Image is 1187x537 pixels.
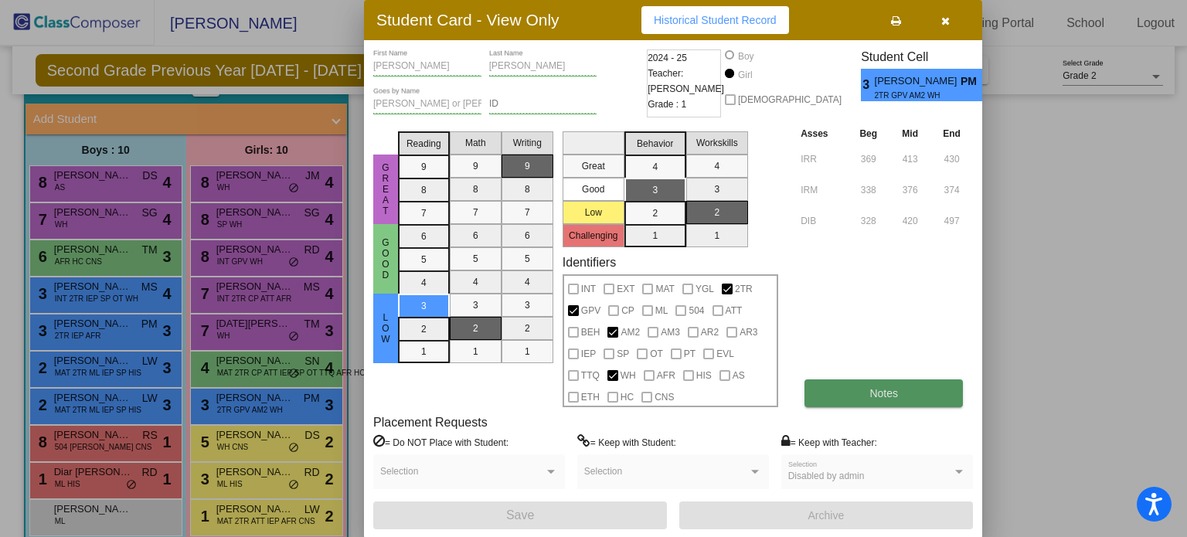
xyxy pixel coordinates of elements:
[701,323,719,342] span: AR2
[808,509,845,522] span: Archive
[577,434,676,450] label: = Keep with Student:
[661,323,680,342] span: AM3
[506,508,534,522] span: Save
[581,388,600,406] span: ETH
[621,301,634,320] span: CP
[379,312,393,345] span: Low
[648,97,686,112] span: Grade : 1
[657,366,675,385] span: AFR
[581,301,600,320] span: GPV
[781,434,877,450] label: = Keep with Teacher:
[581,280,596,298] span: INT
[650,345,663,363] span: OT
[689,301,704,320] span: 504
[740,323,757,342] span: AR3
[654,14,777,26] span: Historical Student Record
[581,345,596,363] span: IEP
[961,73,982,90] span: PM
[801,209,843,233] input: assessment
[738,90,842,109] span: [DEMOGRAPHIC_DATA]
[655,388,674,406] span: CNS
[875,73,961,90] span: [PERSON_NAME]
[726,301,743,320] span: ATT
[684,345,696,363] span: PT
[617,280,634,298] span: EXT
[889,125,930,142] th: Mid
[847,125,889,142] th: Beg
[373,501,667,529] button: Save
[737,49,754,63] div: Boy
[930,125,973,142] th: End
[875,90,950,101] span: 2TR GPV AM2 WH
[861,76,874,94] span: 3
[379,162,393,216] span: Great
[801,148,843,171] input: assessment
[563,255,616,270] label: Identifiers
[655,280,674,298] span: MAT
[621,323,640,342] span: AM2
[737,68,753,82] div: Girl
[982,76,995,94] span: 3
[861,49,995,64] h3: Student Cell
[869,387,898,399] span: Notes
[617,345,629,363] span: SP
[373,99,481,110] input: goes by name
[581,366,600,385] span: TTQ
[804,379,963,407] button: Notes
[621,366,636,385] span: WH
[376,10,559,29] h3: Student Card - View Only
[696,366,712,385] span: HIS
[788,471,865,481] span: Disabled by admin
[379,237,393,280] span: Good
[733,366,745,385] span: AS
[735,280,753,298] span: 2TR
[373,415,488,430] label: Placement Requests
[797,125,847,142] th: Asses
[679,501,973,529] button: Archive
[655,301,668,320] span: ML
[716,345,734,363] span: EVL
[648,66,724,97] span: Teacher: [PERSON_NAME]
[648,50,687,66] span: 2024 - 25
[801,178,843,202] input: assessment
[373,434,508,450] label: = Do NOT Place with Student:
[621,388,634,406] span: HC
[581,323,600,342] span: BEH
[641,6,789,34] button: Historical Student Record
[696,280,714,298] span: YGL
